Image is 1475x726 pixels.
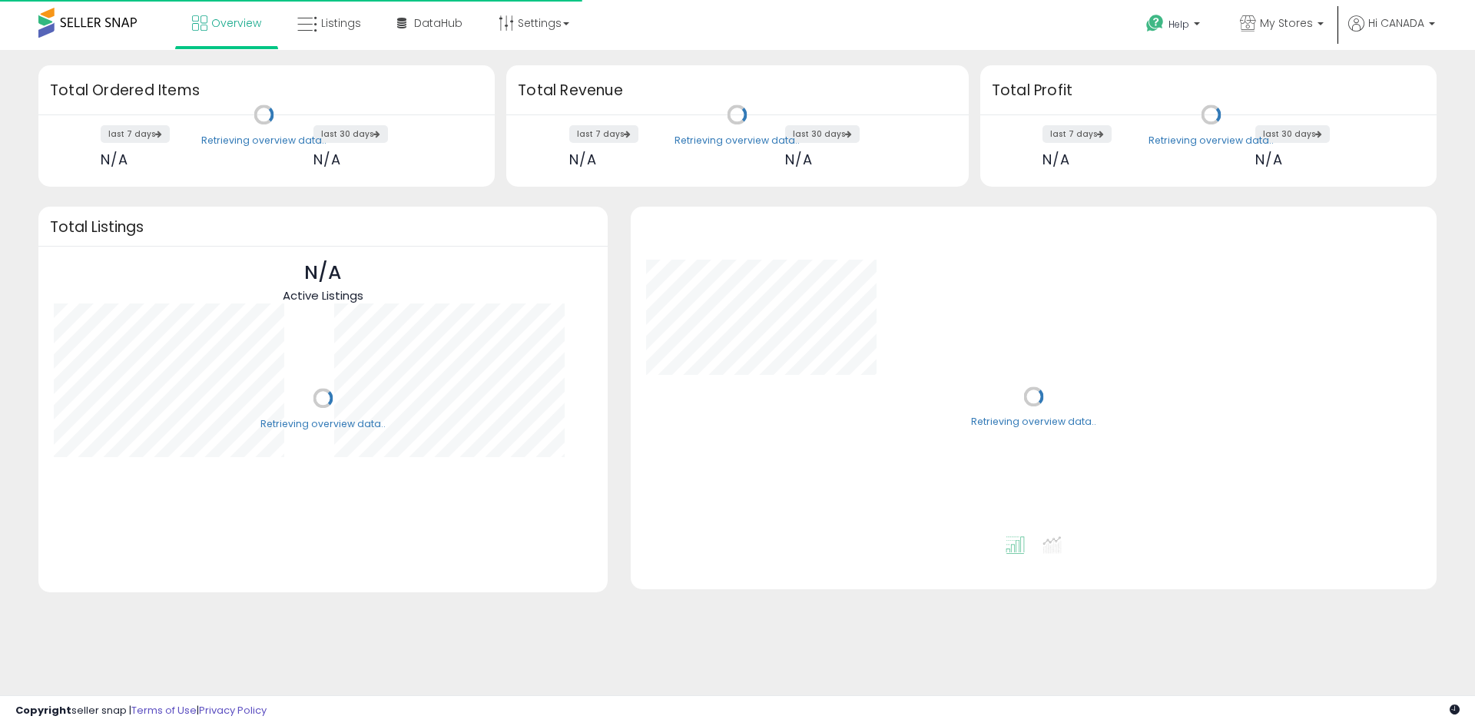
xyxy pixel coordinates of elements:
span: Help [1168,18,1189,31]
span: Hi CANADA [1368,15,1424,31]
div: Retrieving overview data.. [201,134,326,148]
span: My Stores [1260,15,1313,31]
a: Help [1134,2,1215,50]
div: Retrieving overview data.. [1149,134,1274,148]
span: Listings [321,15,361,31]
div: Retrieving overview data.. [260,417,386,431]
div: Retrieving overview data.. [971,416,1096,429]
a: Hi CANADA [1348,15,1435,50]
div: Retrieving overview data.. [675,134,800,148]
span: DataHub [414,15,462,31]
i: Get Help [1145,14,1165,33]
span: Overview [211,15,261,31]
